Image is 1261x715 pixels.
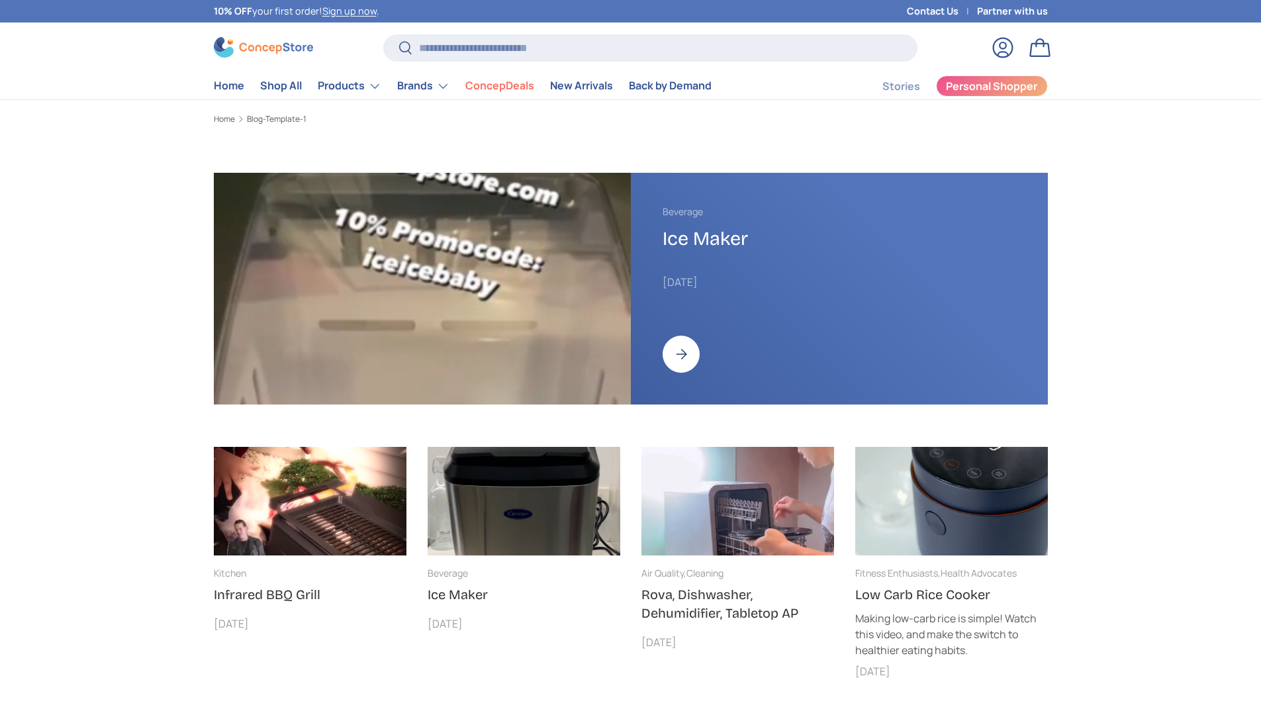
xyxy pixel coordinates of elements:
[397,73,449,99] a: Brands
[214,113,1048,125] nav: Breadcrumbs
[247,115,306,123] a: Blog-Template-1
[663,227,748,250] a: Ice Maker
[629,73,712,99] a: Back by Demand
[214,567,246,579] a: Kitchen
[855,587,990,602] a: Low Carb Rice Cooker
[550,73,613,99] a: New Arrivals
[389,73,457,99] summary: Brands
[977,4,1048,19] a: Partner with us
[663,205,703,218] a: Beverage
[641,567,686,579] a: Air Quality,
[941,567,1017,579] a: Health Advocates
[214,587,320,602] a: Infrared BBQ Grill
[318,73,381,99] a: Products
[855,567,941,579] a: Fitness Enthusiasts,
[214,173,631,405] img: Ice Maker
[428,587,488,602] a: Ice Maker
[641,447,834,555] img: Rova, Dishwasher, Dehumidifier, Tabletop AP
[855,447,1048,555] img: Low Carb Rice Cooker
[851,73,1048,99] nav: Secondary
[214,5,252,17] strong: 10% OFF
[465,73,534,99] a: ConcepDeals
[214,37,313,58] img: ConcepStore
[428,447,620,555] img: Ice Maker
[907,4,977,19] a: Contact Us
[260,73,302,99] a: Shop All
[214,115,235,123] a: Home
[214,447,406,555] img: Infrared BBQ Grill
[686,567,724,579] a: Cleaning
[882,73,920,99] a: Stories
[214,73,712,99] nav: Primary
[310,73,389,99] summary: Products
[936,75,1048,97] a: Personal Shopper
[946,81,1037,91] span: Personal Shopper
[641,587,798,621] a: Rova, Dishwasher, Dehumidifier, Tabletop AP
[214,4,379,19] p: your first order! .
[322,5,377,17] a: Sign up now
[428,567,468,579] a: Beverage
[214,73,244,99] a: Home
